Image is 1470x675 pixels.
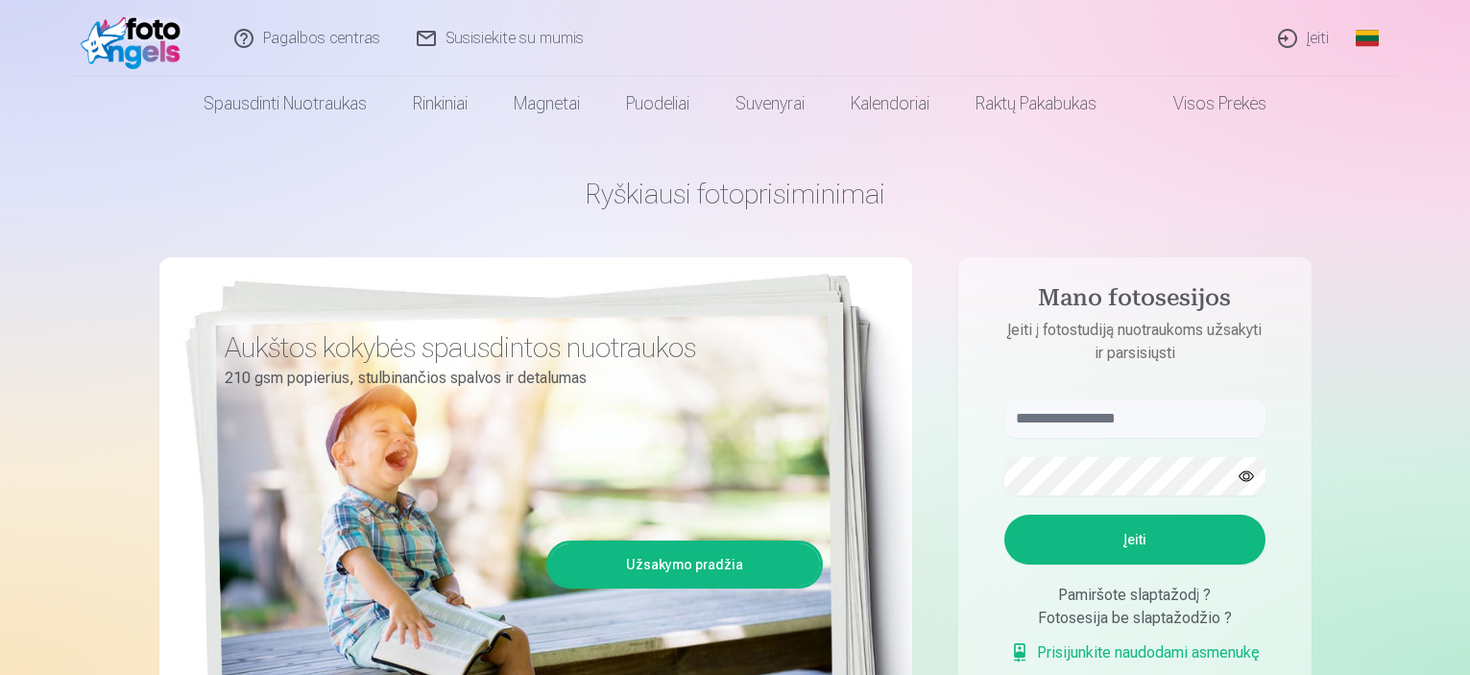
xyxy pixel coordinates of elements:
a: Spausdinti nuotraukas [181,77,390,131]
a: Kalendoriai [828,77,952,131]
img: /fa2 [81,8,191,69]
p: Įeiti į fotostudiją nuotraukoms užsakyti ir parsisiųsti [985,319,1285,365]
h4: Mano fotosesijos [985,284,1285,319]
a: Prisijunkite naudodami asmenukę [1010,641,1260,664]
a: Magnetai [491,77,603,131]
h3: Aukštos kokybės spausdintos nuotraukos [225,330,808,365]
button: Įeiti [1004,515,1265,565]
div: Pamiršote slaptažodį ? [1004,584,1265,607]
a: Rinkiniai [390,77,491,131]
a: Suvenyrai [712,77,828,131]
p: 210 gsm popierius, stulbinančios spalvos ir detalumas [225,365,808,392]
a: Užsakymo pradžia [549,543,820,586]
a: Raktų pakabukas [952,77,1120,131]
a: Visos prekės [1120,77,1289,131]
div: Fotosesija be slaptažodžio ? [1004,607,1265,630]
a: Puodeliai [603,77,712,131]
h1: Ryškiausi fotoprisiminimai [159,177,1312,211]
